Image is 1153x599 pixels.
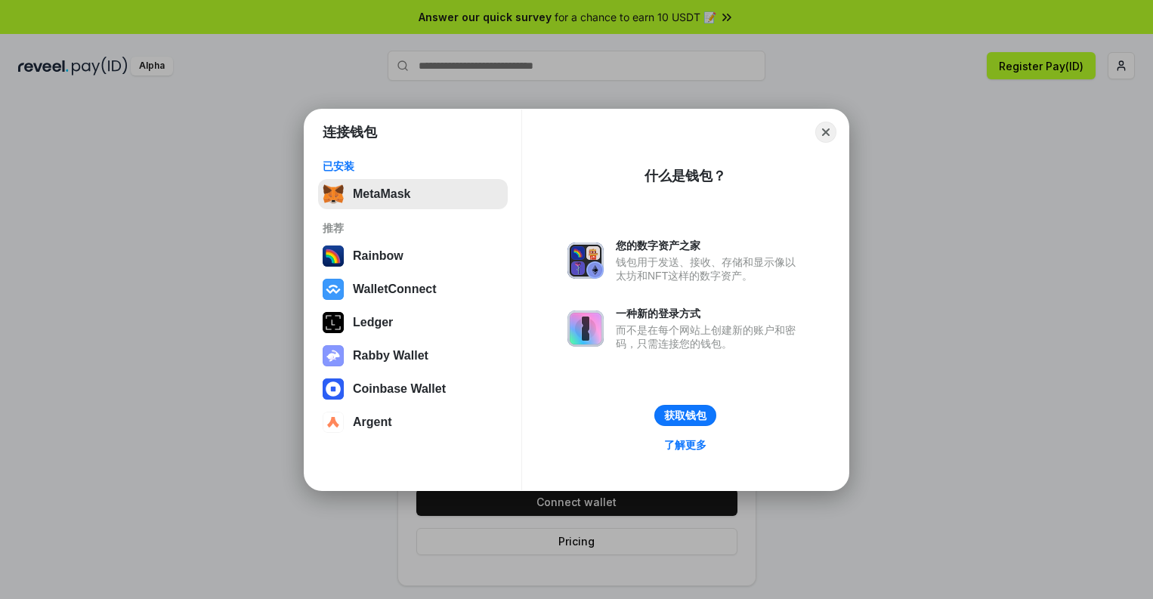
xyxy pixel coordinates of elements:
button: 获取钱包 [654,405,716,426]
div: Argent [353,415,392,429]
div: MetaMask [353,187,410,201]
button: Coinbase Wallet [318,374,508,404]
div: Rainbow [353,249,403,263]
button: WalletConnect [318,274,508,304]
button: Close [815,122,836,143]
div: 已安装 [323,159,503,173]
a: 了解更多 [655,435,716,455]
div: 获取钱包 [664,409,706,422]
img: svg+xml,%3Csvg%20xmlns%3D%22http%3A%2F%2Fwww.w3.org%2F2000%2Fsvg%22%20fill%3D%22none%22%20viewBox... [323,345,344,366]
img: svg+xml,%3Csvg%20width%3D%2228%22%20height%3D%2228%22%20viewBox%3D%220%200%2028%2028%22%20fill%3D... [323,412,344,433]
h1: 连接钱包 [323,123,377,141]
img: svg+xml,%3Csvg%20width%3D%2228%22%20height%3D%2228%22%20viewBox%3D%220%200%2028%2028%22%20fill%3D... [323,378,344,400]
button: MetaMask [318,179,508,209]
img: svg+xml,%3Csvg%20xmlns%3D%22http%3A%2F%2Fwww.w3.org%2F2000%2Fsvg%22%20fill%3D%22none%22%20viewBox... [567,310,604,347]
div: Ledger [353,316,393,329]
div: Rabby Wallet [353,349,428,363]
img: svg+xml,%3Csvg%20fill%3D%22none%22%20height%3D%2233%22%20viewBox%3D%220%200%2035%2033%22%20width%... [323,184,344,205]
div: WalletConnect [353,283,437,296]
div: 什么是钱包？ [645,167,726,185]
img: svg+xml,%3Csvg%20width%3D%22120%22%20height%3D%22120%22%20viewBox%3D%220%200%20120%20120%22%20fil... [323,245,344,267]
button: Argent [318,407,508,437]
button: Rabby Wallet [318,341,508,371]
div: 钱包用于发送、接收、存储和显示像以太坊和NFT这样的数字资产。 [616,255,803,283]
img: svg+xml,%3Csvg%20xmlns%3D%22http%3A%2F%2Fwww.w3.org%2F2000%2Fsvg%22%20fill%3D%22none%22%20viewBox... [567,242,604,279]
div: Coinbase Wallet [353,382,446,396]
div: 推荐 [323,221,503,235]
div: 而不是在每个网站上创建新的账户和密码，只需连接您的钱包。 [616,323,803,350]
img: svg+xml,%3Csvg%20xmlns%3D%22http%3A%2F%2Fwww.w3.org%2F2000%2Fsvg%22%20width%3D%2228%22%20height%3... [323,312,344,333]
img: svg+xml,%3Csvg%20width%3D%2228%22%20height%3D%2228%22%20viewBox%3D%220%200%2028%2028%22%20fill%3D... [323,279,344,300]
div: 您的数字资产之家 [616,239,803,252]
div: 了解更多 [664,438,706,452]
div: 一种新的登录方式 [616,307,803,320]
button: Ledger [318,307,508,338]
button: Rainbow [318,241,508,271]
